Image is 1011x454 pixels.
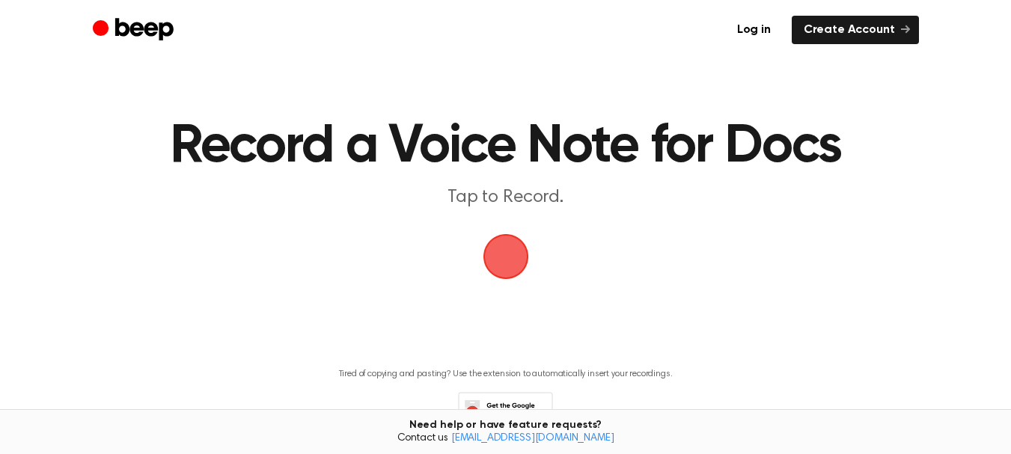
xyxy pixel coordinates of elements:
[451,433,614,444] a: [EMAIL_ADDRESS][DOMAIN_NAME]
[93,16,177,45] a: Beep
[483,234,528,279] img: Beep Logo
[219,185,793,210] p: Tap to Record.
[792,16,919,44] a: Create Account
[9,432,1002,446] span: Contact us
[162,120,849,174] h1: Record a Voice Note for Docs
[339,369,673,380] p: Tired of copying and pasting? Use the extension to automatically insert your recordings.
[725,16,783,44] a: Log in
